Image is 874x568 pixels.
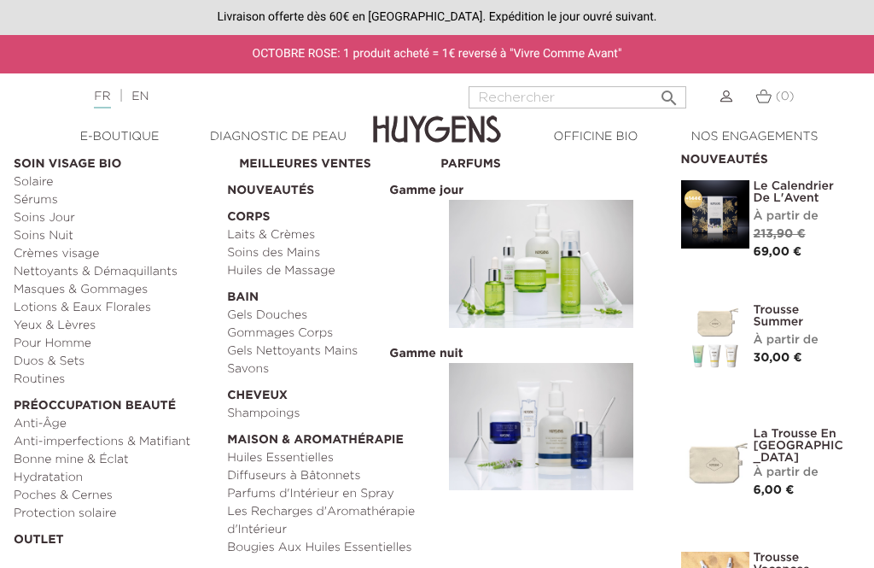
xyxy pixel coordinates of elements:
a: Gels Nettoyants Mains [227,343,428,360]
a: Bain [227,280,428,307]
a: Gels Douches [227,307,428,325]
a: Pour Homme [14,335,215,353]
a: Gommages Corps [227,325,428,343]
a: EN [131,91,149,102]
a: FR [94,91,110,108]
a: Nos engagements [675,128,834,146]
div: À partir de [754,331,848,349]
img: routine_jour_banner.jpg [449,200,633,328]
img: Le Calendrier de L'Avent [681,180,749,249]
a: Sérums [14,191,215,209]
a: Huiles Essentielles [227,449,428,467]
span: 6,00 € [754,484,795,496]
a: Gamme nuit [440,337,642,500]
a: Soins des Mains [227,244,428,262]
i:  [659,83,679,103]
a: Officine Bio [516,128,675,146]
a: Trousse Summer [754,304,848,328]
a: Yeux & Lèvres [14,317,215,335]
img: Huygens [373,88,501,154]
span: (0) [776,91,795,102]
a: Corps [227,200,428,226]
a: Masques & Gommages [14,281,215,299]
div: À partir de [754,208,848,225]
a: Diffuseurs à Bâtonnets [227,467,428,485]
a: OUTLET [14,523,215,549]
a: Anti-imperfections & Matifiant [14,433,215,451]
a: Soins Nuit [14,227,215,245]
a: Le Calendrier de L'Avent [754,180,848,204]
a: Duos & Sets [14,353,215,371]
a: Les Recharges d'Aromathérapie d'Intérieur [227,503,428,539]
div: | [85,86,351,107]
a: Lotions & Eaux Florales [14,299,215,317]
span: 30,00 € [754,352,802,364]
a: Diagnostic de peau [199,128,358,146]
a: Parfums d'Intérieur en Spray [227,485,428,503]
span: Gamme nuit [385,346,467,361]
a: Bonne mine & Éclat [14,451,215,469]
h2: Nouveautés [681,147,848,167]
a: Huiles de Massage [227,262,428,280]
a: Routines [14,371,215,389]
a: Parfums [440,147,642,173]
a: Savons [227,360,428,378]
button:  [654,81,685,104]
a: Nettoyants & Démaquillants [14,263,215,281]
div: À partir de [754,464,848,482]
a: Shampoings [227,405,428,423]
span: 69,00 € [754,246,802,258]
a: Laits & Crèmes [227,226,428,244]
span: 213,90 € [754,228,806,240]
a: Hydratation [14,469,215,487]
span: Gamme jour [385,183,468,198]
a: Solaire [14,173,215,191]
a: Soins Jour [14,209,215,227]
a: Protection solaire [14,505,215,523]
img: Trousse Summer [681,304,749,372]
img: routine_nuit_banner.jpg [449,363,633,491]
a: Anti-Âge [14,415,215,433]
a: Maison & Aromathérapie [227,423,428,449]
input: Rechercher [469,86,686,108]
a: Cheveux [227,378,428,405]
img: La Trousse en Coton [681,428,749,496]
a: Poches & Cernes [14,487,215,505]
a: Meilleures Ventes [239,147,428,173]
a: Bougies Aux Huiles Essentielles [227,539,428,557]
a: Nouveautés [227,173,428,200]
a: E-Boutique [40,128,199,146]
a: La Trousse en [GEOGRAPHIC_DATA] [754,428,848,464]
a: Soin Visage Bio [14,147,215,173]
a: Gamme jour [440,173,642,337]
a: Préoccupation beauté [14,389,215,415]
a: Crèmes visage [14,245,215,263]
